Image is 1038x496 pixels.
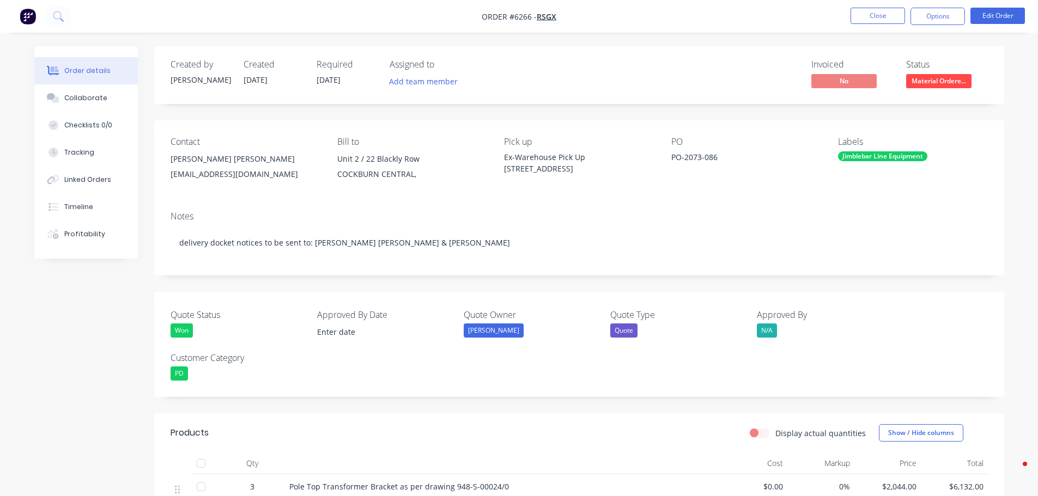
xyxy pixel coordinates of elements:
[671,137,821,147] div: PO
[317,308,453,321] label: Approved By Date
[250,481,254,492] span: 3
[838,151,927,161] div: Jimblebar Line Equipment
[910,8,965,25] button: Options
[851,8,905,24] button: Close
[171,59,230,70] div: Created by
[171,308,307,321] label: Quote Status
[671,151,808,167] div: PO-2073-086
[289,481,509,492] span: Pole Top Transformer Bracket as per drawing 948-S-00024/0
[811,59,893,70] div: Invoiced
[220,452,285,474] div: Qty
[390,59,499,70] div: Assigned to
[906,74,972,88] span: Material Ordere...
[464,323,524,338] div: [PERSON_NAME]
[309,324,445,340] input: Enter date
[34,84,138,112] button: Collaborate
[64,120,112,130] div: Checklists 0/0
[721,452,788,474] div: Cost
[34,139,138,166] button: Tracking
[64,229,105,239] div: Profitability
[757,323,777,338] div: N/A
[171,426,209,439] div: Products
[171,151,320,167] div: [PERSON_NAME] [PERSON_NAME]
[171,226,988,259] div: delivery docket notices to be sent to: [PERSON_NAME] [PERSON_NAME] & [PERSON_NAME]
[244,75,268,85] span: [DATE]
[34,193,138,221] button: Timeline
[34,166,138,193] button: Linked Orders
[34,112,138,139] button: Checklists 0/0
[970,8,1025,24] button: Edit Order
[317,75,341,85] span: [DATE]
[171,211,988,222] div: Notes
[337,167,487,182] div: COCKBURN CENTRAL,
[383,74,463,89] button: Add team member
[537,11,556,22] a: RSGx
[757,308,893,321] label: Approved By
[337,151,487,167] div: Unit 2 / 22 Blackly Row
[482,11,537,22] span: Order #6266 -
[792,481,850,492] span: 0%
[787,452,854,474] div: Markup
[337,137,487,147] div: Bill to
[337,151,487,186] div: Unit 2 / 22 Blackly RowCOCKBURN CENTRAL,
[925,481,984,492] span: $6,132.00
[34,221,138,248] button: Profitability
[171,351,307,364] label: Customer Category
[171,167,320,182] div: [EMAIL_ADDRESS][DOMAIN_NAME]
[171,137,320,147] div: Contact
[906,59,988,70] div: Status
[64,148,94,157] div: Tracking
[1001,459,1027,485] iframe: Intercom live chat
[921,452,988,474] div: Total
[171,366,188,381] div: PD
[504,151,653,174] div: Ex-Warehouse Pick Up [STREET_ADDRESS]
[171,323,193,338] div: Won
[20,8,36,25] img: Factory
[64,93,107,103] div: Collaborate
[906,74,972,90] button: Material Ordere...
[317,59,377,70] div: Required
[64,66,111,76] div: Order details
[811,74,877,88] span: No
[171,151,320,186] div: [PERSON_NAME] [PERSON_NAME][EMAIL_ADDRESS][DOMAIN_NAME]
[854,452,921,474] div: Price
[171,74,230,85] div: [PERSON_NAME]
[464,308,600,321] label: Quote Owner
[610,308,746,321] label: Quote Type
[610,323,638,338] div: Quote
[64,202,93,212] div: Timeline
[64,175,111,185] div: Linked Orders
[775,427,866,439] label: Display actual quantities
[879,424,963,442] button: Show / Hide columns
[504,137,653,147] div: Pick up
[859,481,917,492] span: $2,044.00
[838,137,987,147] div: Labels
[34,57,138,84] button: Order details
[390,74,464,89] button: Add team member
[725,481,784,492] span: $0.00
[244,59,303,70] div: Created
